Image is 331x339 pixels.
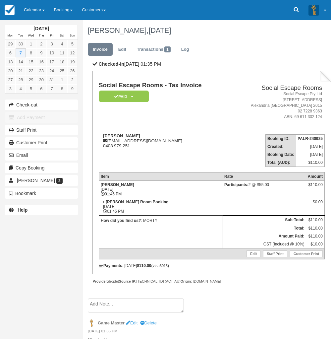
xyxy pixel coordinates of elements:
a: 3 [5,84,16,93]
strong: Source IP: [119,279,137,283]
strong: [PERSON_NAME] [101,182,134,187]
a: 16 [36,57,46,66]
a: Customer Print [290,250,323,257]
a: 29 [26,75,36,84]
a: 7 [16,48,26,57]
a: 8 [26,48,36,57]
strong: How did you find us? [101,218,141,223]
a: 1 [57,75,67,84]
th: Total: [223,224,306,233]
a: 25 [57,66,67,75]
strong: [PERSON_NAME] Room Booking [106,200,168,204]
th: Created: [265,143,296,151]
td: $110.00 [306,232,325,240]
th: Booking Date: [265,151,296,159]
td: [DATE] 01:45 PM [99,198,223,216]
address: Social Escape Pty Ltd [STREET_ADDRESS] Alexandria [GEOGRAPHIC_DATA] 2015 02 7228 9363 ABN: 69 611... [231,91,322,120]
th: Mon [5,32,16,39]
a: 1 [26,39,36,48]
button: Copy Booking [5,163,78,173]
td: [DATE] [296,151,324,159]
a: 20 [5,66,16,75]
a: Edit [247,250,260,257]
a: [PERSON_NAME] 2 [5,175,78,186]
th: Amount Paid: [223,232,306,240]
a: 22 [26,66,36,75]
strong: [DATE] [33,26,49,31]
span: [PERSON_NAME] [17,178,55,183]
a: 2 [36,39,46,48]
td: $110.00 [296,159,324,167]
a: 6 [5,48,16,57]
div: $110.00 [308,182,323,192]
a: 19 [67,57,78,66]
em: [DATE] 01:35 PM [88,328,326,336]
span: 1 [164,46,171,52]
a: Staff Print [263,250,287,257]
strong: Game Master [98,320,125,325]
th: Booking ID: [265,135,296,143]
a: 30 [36,75,46,84]
td: $110.00 [306,216,325,224]
p: [DATE] 01:35 PM [92,61,331,68]
a: 15 [26,57,36,66]
a: 28 [16,75,26,84]
a: 17 [47,57,57,66]
h1: [PERSON_NAME], [88,27,326,34]
th: Total (AUD): [265,159,296,167]
a: Paid [99,90,146,102]
a: 11 [57,48,67,57]
button: Email [5,150,78,161]
th: Sun [67,32,78,39]
td: $10.00 [306,240,325,248]
a: Delete [140,320,157,325]
a: Help [5,205,78,215]
a: Customer Print [5,137,78,148]
a: 24 [47,66,57,75]
h2: Social Escape Rooms [231,85,322,92]
button: Add Payment [5,112,78,123]
a: 23 [36,66,46,75]
th: Rate [223,172,306,181]
button: Check-out [5,100,78,110]
th: Thu [36,32,46,39]
a: 13 [5,57,16,66]
th: Fri [47,32,57,39]
img: checkfront-main-nav-mini-logo.png [5,5,15,15]
a: 12 [67,48,78,57]
td: [DATE] [296,143,324,151]
a: 29 [5,39,16,48]
div: : [DATE] (visa ) [99,263,325,268]
a: 27 [5,75,16,84]
a: Log [176,43,194,56]
strong: Participants [224,182,248,187]
b: Help [18,207,28,213]
a: 5 [67,39,78,48]
a: 9 [36,48,46,57]
strong: $110.00 [137,263,151,268]
span: 2 [56,178,63,184]
strong: [PERSON_NAME] [103,133,140,138]
a: Edit [126,320,138,325]
strong: PALR-240925 [298,136,323,141]
a: 14 [16,57,26,66]
p: : MORTY [101,217,221,224]
a: Edit [113,43,131,56]
strong: Payments [99,263,122,268]
a: 10 [47,48,57,57]
a: 2 [67,75,78,84]
div: $0.00 [308,200,323,210]
th: Sat [57,32,67,39]
a: 30 [16,39,26,48]
a: 4 [16,84,26,93]
td: [DATE] 01:45 PM [99,181,223,198]
small: 3015 [160,264,168,268]
span: [DATE] [148,26,171,34]
th: Sub-Total: [223,216,306,224]
a: Invoice [88,43,113,56]
a: 31 [47,75,57,84]
a: 7 [47,84,57,93]
div: [EMAIL_ADDRESS][DOMAIN_NAME] 0408 979 251 [99,133,228,148]
button: Bookmark [5,188,78,199]
img: A3 [308,5,319,15]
